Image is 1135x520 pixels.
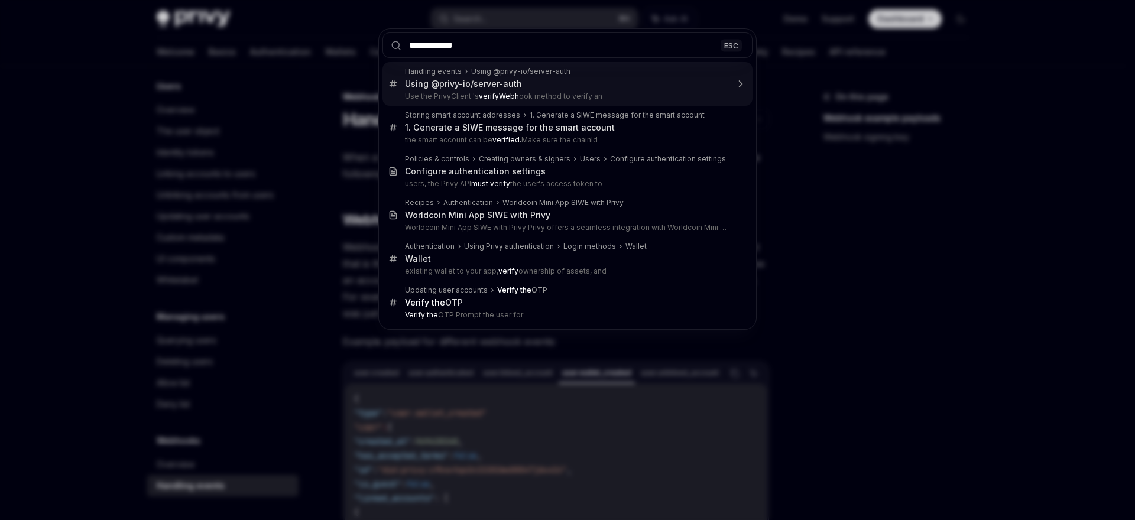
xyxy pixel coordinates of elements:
div: Configure authentication settings [610,154,726,164]
div: Worldcoin Mini App SIWE with Privy [405,210,550,220]
div: Authentication [405,242,455,251]
b: Verify the [405,310,438,319]
div: Using @privy-io/server-auth [471,67,570,76]
div: Using Privy authentication [464,242,554,251]
div: Policies & controls [405,154,469,164]
b: Verify the [405,297,445,307]
div: Wallet [625,242,647,251]
p: users, the Privy API the user's access token to [405,179,728,188]
div: Handling events [405,67,462,76]
div: 1. Generate a SIWE message for the smart account [530,110,705,120]
div: Configure authentication settings [405,166,546,177]
div: Users [580,154,601,164]
div: OTP [405,297,463,308]
div: ESC [721,39,742,51]
p: existing wallet to your app, ownership of assets, and [405,266,728,276]
div: Creating owners & signers [479,154,570,164]
div: Worldcoin Mini App SIWE with Privy [502,198,624,207]
b: verify [498,266,518,275]
div: Login methods [563,242,616,251]
div: Recipes [405,198,434,207]
p: OTP Prompt the user for [405,310,728,320]
p: Use the PrivyClient 's ook method to verify an [405,92,728,101]
div: OTP [497,285,547,295]
div: Updating user accounts [405,285,488,295]
b: must verify [471,179,510,188]
b: Verify the [497,285,531,294]
b: verifyWebh [479,92,519,100]
div: Storing smart account addresses [405,110,520,120]
div: Authentication [443,198,493,207]
p: Worldcoin Mini App SIWE with Privy Privy offers a seamless integration with Worldcoin Mini Apps. Thi [405,223,728,232]
div: Wallet [405,253,431,264]
p: the smart account can be Make sure the chainId [405,135,728,145]
div: 1. Generate a SIWE message for the smart account [405,122,615,133]
b: verified. [492,135,521,144]
div: Using @privy-io/server-auth [405,79,522,89]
